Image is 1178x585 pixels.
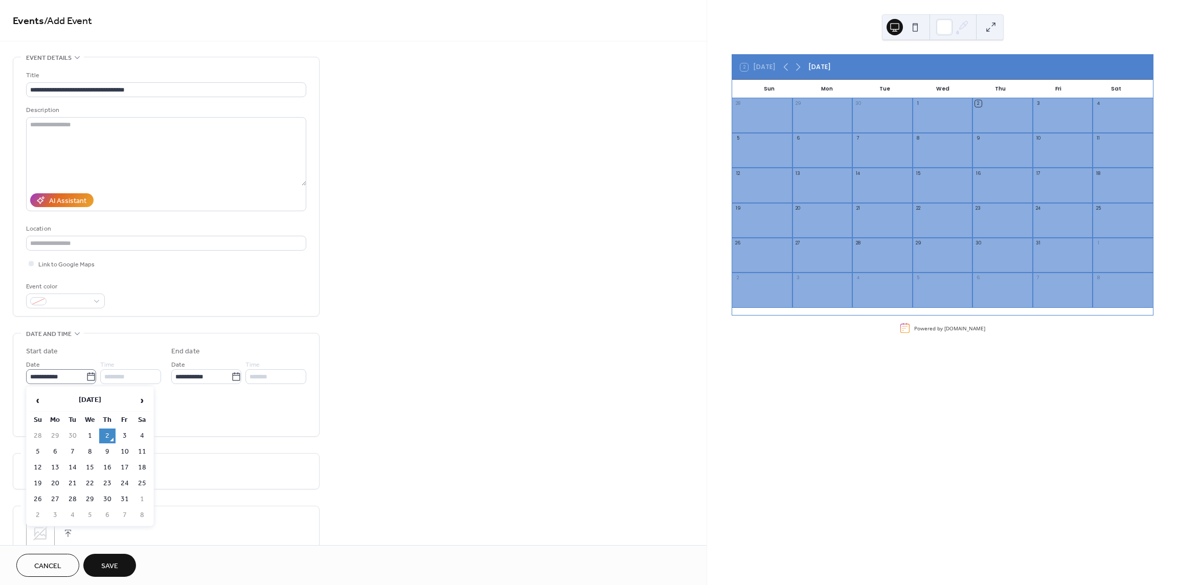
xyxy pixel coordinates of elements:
[30,390,46,411] span: ‹
[795,275,801,281] div: 3
[171,359,185,370] span: Date
[26,70,304,81] div: Title
[915,240,921,246] div: 29
[735,240,741,246] div: 26
[64,460,81,475] td: 14
[856,80,914,98] div: Tue
[735,100,741,106] div: 28
[855,136,861,142] div: 7
[30,476,46,491] td: 19
[100,359,115,370] span: Time
[47,429,63,443] td: 29
[99,429,116,443] td: 2
[1087,80,1145,98] div: Sat
[34,561,61,572] span: Cancel
[134,476,150,491] td: 25
[64,508,81,523] td: 4
[117,429,133,443] td: 3
[64,413,81,427] th: Tu
[855,240,861,246] div: 28
[99,476,116,491] td: 23
[99,508,116,523] td: 6
[915,136,921,142] div: 8
[64,429,81,443] td: 30
[134,390,150,411] span: ›
[47,444,63,459] td: 6
[735,275,741,281] div: 2
[13,11,44,31] a: Events
[117,444,133,459] td: 10
[30,193,94,207] button: AI Assistant
[245,359,260,370] span: Time
[798,80,856,98] div: Mon
[134,492,150,507] td: 1
[82,429,98,443] td: 1
[26,346,58,357] div: Start date
[47,476,63,491] td: 20
[795,100,801,106] div: 29
[1035,240,1041,246] div: 31
[26,359,40,370] span: Date
[855,275,861,281] div: 4
[26,105,304,116] div: Description
[134,460,150,475] td: 18
[30,429,46,443] td: 28
[735,170,741,176] div: 12
[64,444,81,459] td: 7
[47,508,63,523] td: 3
[26,329,72,340] span: Date and time
[914,80,971,98] div: Wed
[49,196,86,207] div: AI Assistant
[1035,170,1041,176] div: 17
[47,390,133,412] th: [DATE]
[47,492,63,507] td: 27
[915,275,921,281] div: 5
[975,205,981,211] div: 23
[44,11,92,31] span: / Add Event
[134,429,150,443] td: 4
[64,492,81,507] td: 28
[30,492,46,507] td: 26
[82,508,98,523] td: 5
[16,554,79,577] button: Cancel
[99,460,116,475] td: 16
[82,476,98,491] td: 22
[795,136,801,142] div: 6
[134,444,150,459] td: 11
[26,519,55,548] div: ;
[26,281,103,292] div: Event color
[101,561,118,572] span: Save
[1095,240,1101,246] div: 1
[1095,100,1101,106] div: 4
[1035,100,1041,106] div: 3
[975,136,981,142] div: 9
[975,275,981,281] div: 6
[47,460,63,475] td: 13
[1035,136,1041,142] div: 10
[99,444,116,459] td: 9
[1035,205,1041,211] div: 24
[82,492,98,507] td: 29
[735,136,741,142] div: 5
[1035,275,1041,281] div: 7
[117,460,133,475] td: 17
[30,508,46,523] td: 2
[1095,170,1101,176] div: 18
[975,240,981,246] div: 30
[855,100,861,106] div: 30
[134,508,150,523] td: 8
[915,170,921,176] div: 15
[855,205,861,211] div: 21
[914,325,985,332] div: Powered by
[795,205,801,211] div: 20
[971,80,1029,98] div: Thu
[944,325,985,332] a: [DOMAIN_NAME]
[30,460,46,475] td: 12
[26,53,72,63] span: Event details
[1095,205,1101,211] div: 25
[82,413,98,427] th: We
[134,413,150,427] th: Sa
[915,205,921,211] div: 22
[735,205,741,211] div: 19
